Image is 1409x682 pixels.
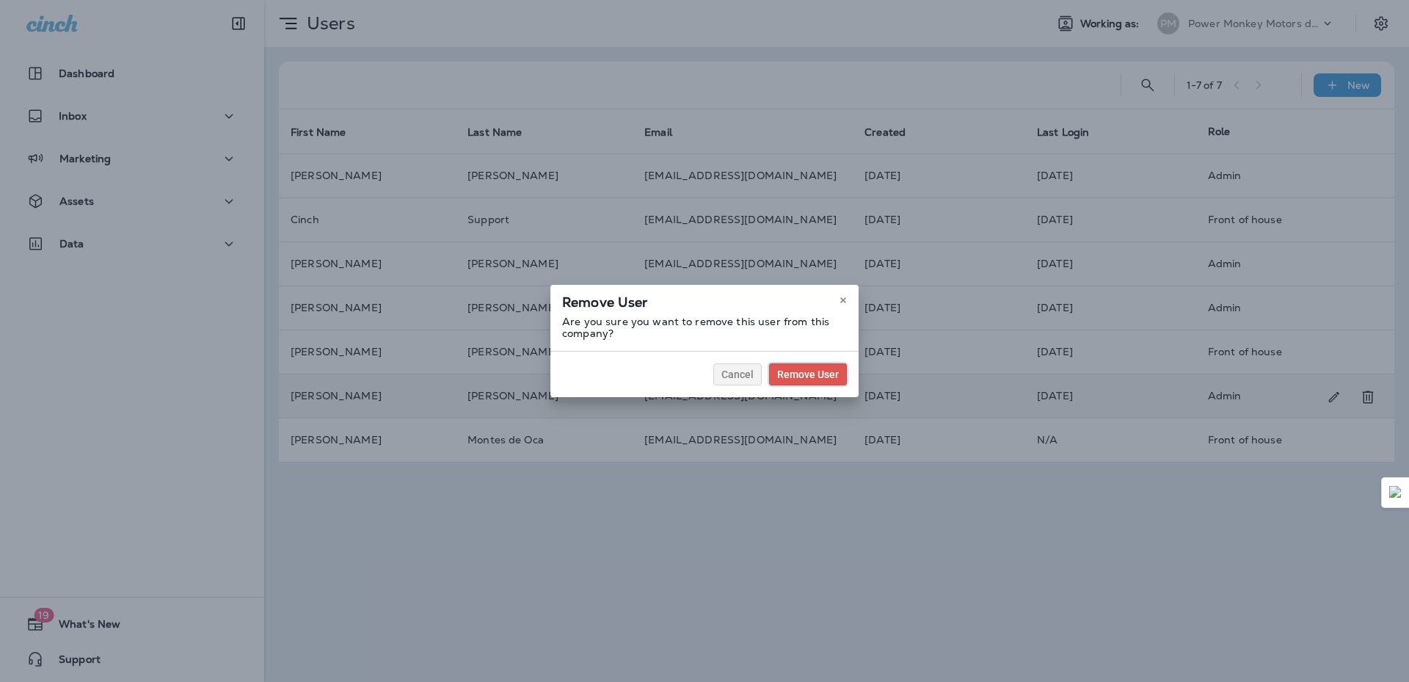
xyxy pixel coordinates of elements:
[1389,486,1402,499] img: Detect Auto
[550,316,859,351] div: Are you sure you want to remove this user from this company?
[769,363,847,385] button: Remove User
[713,363,762,385] button: Cancel
[550,285,859,316] div: Remove User
[777,369,839,380] span: Remove User
[721,369,754,380] span: Cancel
